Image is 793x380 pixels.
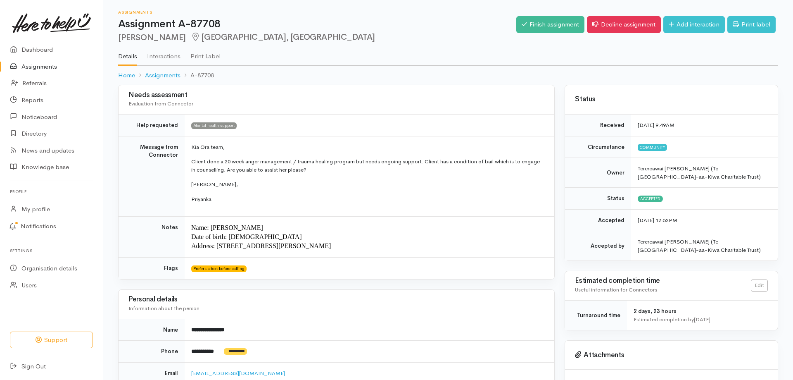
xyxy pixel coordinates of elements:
[10,332,93,349] button: Support
[10,245,93,256] h6: Settings
[634,308,677,315] span: 2 days, 23 hours
[119,115,185,136] td: Help requested
[191,143,544,151] p: Kia Ora team,
[565,115,631,136] td: Received
[575,286,657,293] span: Useful information for Connectors
[190,42,221,65] a: Print Label
[638,122,674,129] time: [DATE] 9:49AM
[191,122,237,129] span: Mental health support
[191,224,263,231] span: Name: [PERSON_NAME]
[128,296,544,304] h3: Personal details
[147,42,180,65] a: Interactions
[565,209,631,231] td: Accepted
[119,319,185,341] td: Name
[191,233,302,240] span: Date of birth: [DEMOGRAPHIC_DATA]
[638,165,761,180] span: Terereawai [PERSON_NAME] (Te [GEOGRAPHIC_DATA]-aa-Kiwa Charitable Trust)
[119,258,185,279] td: Flags
[565,231,631,261] td: Accepted by
[565,301,627,330] td: Turnaround time
[118,66,778,85] nav: breadcrumb
[128,91,544,99] h3: Needs assessment
[751,280,768,292] a: Edit
[634,315,768,324] div: Estimated completion by
[565,158,631,188] td: Owner
[191,370,285,377] a: [EMAIL_ADDRESS][DOMAIN_NAME]
[128,305,199,312] span: Information about the person
[587,16,661,33] a: Decline assignment
[119,217,185,258] td: Notes
[727,16,776,33] a: Print label
[191,32,375,42] span: [GEOGRAPHIC_DATA], [GEOGRAPHIC_DATA]
[145,71,180,80] a: Assignments
[118,33,516,42] h2: [PERSON_NAME]
[118,18,516,30] h1: Assignment A-87708
[575,277,751,285] h3: Estimated completion time
[575,96,768,103] h3: Status
[191,265,247,272] span: Prefers a text before calling
[663,16,725,33] a: Add interaction
[638,217,677,224] time: [DATE] 12:52PM
[694,316,710,323] time: [DATE]
[191,242,331,249] span: Address: [STREET_ADDRESS][PERSON_NAME]
[119,136,185,217] td: Message from Connector
[565,136,631,158] td: Circumstance
[191,195,544,203] p: Priyanka
[638,144,667,151] span: Community
[180,71,214,80] li: A-87708
[575,351,768,359] h3: Attachments
[118,10,516,14] h6: Assignments
[631,231,778,261] td: Terereawai [PERSON_NAME] (Te [GEOGRAPHIC_DATA]-aa-Kiwa Charitable Trust)
[119,341,185,363] td: Phone
[191,158,544,174] p: Client done a 20 week anger management / trauma healing program but needs ongoing support. Client...
[118,71,135,80] a: Home
[638,196,663,202] span: Accepted
[10,186,93,197] h6: Profile
[565,188,631,210] td: Status
[118,42,137,66] a: Details
[516,16,584,33] a: Finish assignment
[191,180,544,189] p: [PERSON_NAME],
[128,100,193,107] span: Evaluation from Connector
